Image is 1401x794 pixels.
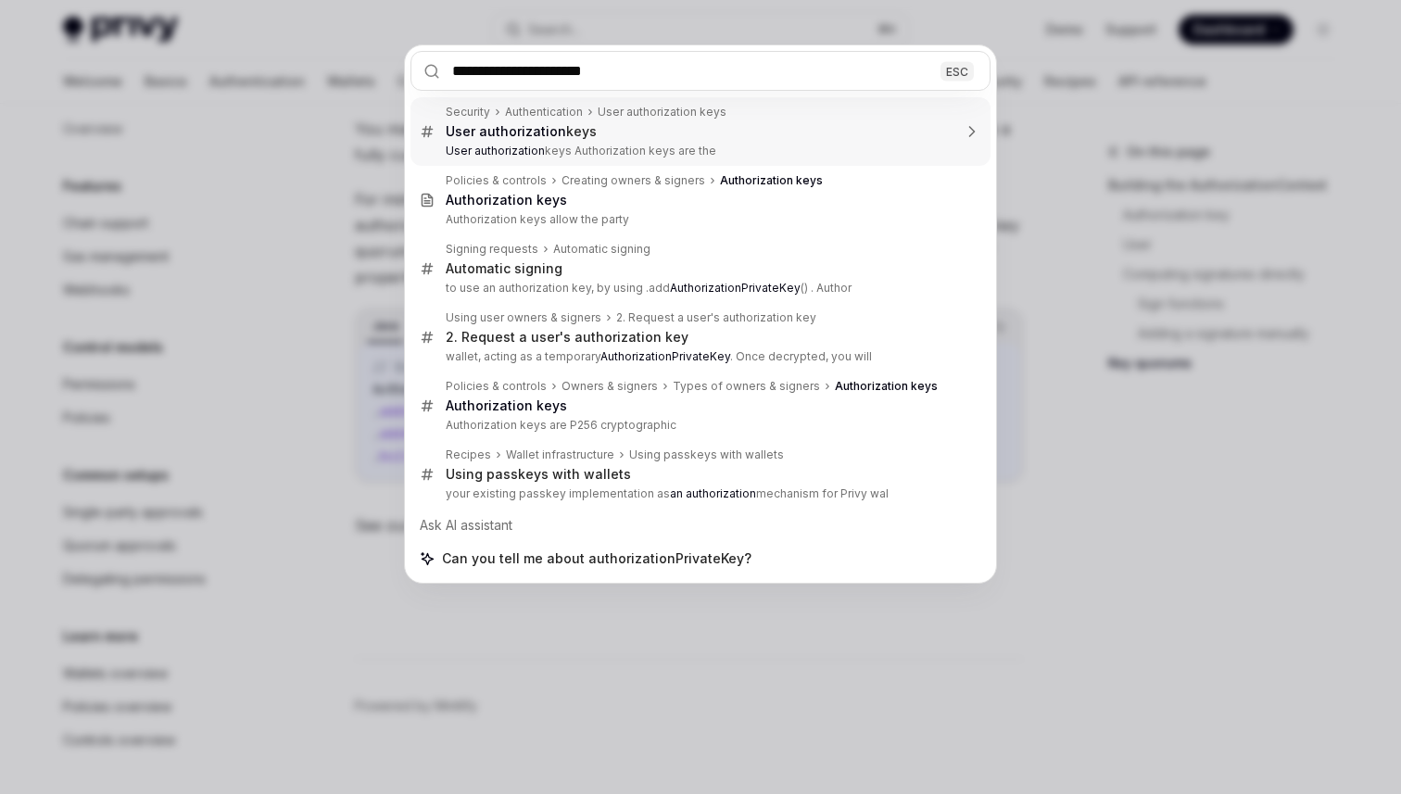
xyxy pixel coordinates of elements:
div: Authentication [505,105,583,120]
p: your existing passkey implementation as mechanism for Privy wal [446,486,952,501]
div: Using passkeys with wallets [629,447,784,462]
div: Automatic signing [446,260,562,277]
div: Automatic signing [553,242,650,257]
div: Signing requests [446,242,538,257]
b: User authorization [446,123,566,139]
div: ESC [940,61,974,81]
div: User authorization keys [598,105,726,120]
div: keys [446,123,597,140]
div: 2. Request a user's authorization key [616,310,816,325]
div: 2. Request a user's authorization key [446,329,688,346]
b: Authorization keys [446,397,567,413]
b: AuthorizationPrivateKey [670,281,801,295]
b: AuthorizationPrivateKey [600,349,730,363]
p: to use an authorization key, by using .add () . Author [446,281,952,296]
div: Wallet infrastructure [506,447,614,462]
div: Owners & signers [562,379,658,394]
p: keys Authorization keys are the [446,144,952,158]
div: Types of owners & signers [673,379,820,394]
div: Using passkeys with wallets [446,466,631,483]
div: Security [446,105,490,120]
p: wallet, acting as a temporary . Once decrypted, you will [446,349,952,364]
p: Authorization keys allow the party [446,212,952,227]
b: Authorization keys [835,379,938,393]
div: Recipes [446,447,491,462]
b: Authorization keys [720,173,823,187]
b: User authorization [446,144,545,158]
div: Policies & controls [446,379,547,394]
b: Authorization keys [446,192,567,208]
div: Ask AI assistant [410,509,991,542]
div: Creating owners & signers [562,173,705,188]
span: Can you tell me about authorizationPrivateKey? [442,549,751,568]
div: Using user owners & signers [446,310,601,325]
p: Authorization keys are P256 cryptographic [446,418,952,433]
div: Policies & controls [446,173,547,188]
b: an authorization [670,486,756,500]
